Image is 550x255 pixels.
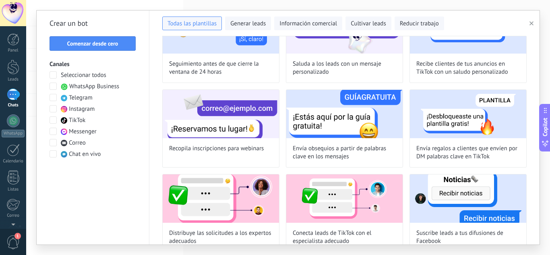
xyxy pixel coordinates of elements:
span: WhatsApp Business [69,83,119,91]
div: WhatsApp [2,130,25,137]
span: TikTok [69,116,85,124]
button: Reducir trabajo [395,17,444,30]
span: Copilot [541,118,549,136]
span: Generar leads [230,20,266,28]
span: Seleccionar todos [61,71,106,79]
img: Recopila inscripciones para webinars [163,90,279,138]
img: Suscribe leads a tus difusiones de Facebook [410,174,526,223]
div: Correo [2,213,25,218]
span: Instagram [69,105,95,113]
span: Todas las plantillas [167,20,217,28]
span: Correo [69,139,86,147]
span: Telegram [69,94,93,102]
span: Saluda a los leads con un mensaje personalizado [293,60,396,76]
img: Envía obsequios a partir de palabras clave en los mensajes [286,90,403,138]
span: Reducir trabajo [400,20,439,28]
span: Recopila inscripciones para webinars [169,145,264,153]
span: Recibe clientes de tus anuncios en TikTok con un saludo personalizado [416,60,520,76]
span: Conecta leads de TikTok con el especialista adecuado [293,229,396,245]
span: Envía obsequios a partir de palabras clave en los mensajes [293,145,396,161]
h2: Crear un bot [50,17,136,30]
img: Conecta leads de TikTok con el especialista adecuado [286,174,403,223]
div: Listas [2,187,25,192]
span: 1 [14,233,21,239]
button: Cultivar leads [345,17,391,30]
div: Calendario [2,159,25,164]
img: Envía regalos a clientes que envíen por DM palabras clave en TikTok [410,90,526,138]
span: Información comercial [279,20,337,28]
div: Panel [2,48,25,53]
div: Chats [2,103,25,108]
span: Suscribe leads a tus difusiones de Facebook [416,229,520,245]
span: Cultivar leads [351,20,386,28]
img: Distribuye las solicitudes a los expertos adecuados [163,174,279,223]
h3: Canales [50,60,136,68]
span: Comenzar desde cero [67,41,118,46]
button: Comenzar desde cero [50,36,136,51]
span: Chat en vivo [69,150,101,158]
button: Generar leads [225,17,271,30]
button: Información comercial [274,17,342,30]
span: Seguimiento antes de que cierre la ventana de 24 horas [169,60,273,76]
span: Distribuye las solicitudes a los expertos adecuados [169,229,273,245]
span: Envía regalos a clientes que envíen por DM palabras clave en TikTok [416,145,520,161]
button: Todas las plantillas [162,17,222,30]
span: Messenger [69,128,97,136]
div: Leads [2,77,25,82]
